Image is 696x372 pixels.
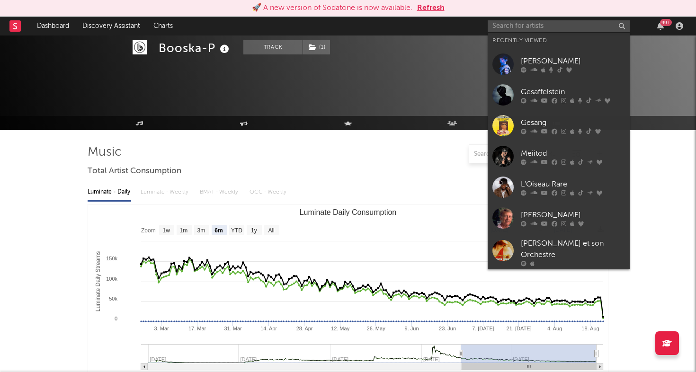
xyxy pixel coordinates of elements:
[488,233,630,271] a: [PERSON_NAME] et son Orchestre
[296,326,313,331] text: 28. Apr
[417,2,445,14] button: Refresh
[660,19,672,26] div: 99 +
[268,227,274,234] text: All
[180,227,188,234] text: 1m
[547,326,562,331] text: 4. Aug
[252,2,412,14] div: 🚀 A new version of Sodatone is now available.
[488,80,630,110] a: Gesaffelstein
[159,40,232,56] div: Booska-P
[243,40,303,54] button: Track
[472,326,494,331] text: 7. [DATE]
[141,227,156,234] text: Zoom
[405,326,419,331] text: 9. Jun
[197,227,205,234] text: 3m
[224,326,242,331] text: 31. Mar
[657,22,664,30] button: 99+
[488,49,630,80] a: [PERSON_NAME]
[303,40,330,54] span: ( 1 )
[300,208,397,216] text: Luminate Daily Consumption
[488,203,630,233] a: [PERSON_NAME]
[231,227,242,234] text: YTD
[88,184,131,200] div: Luminate - Daily
[260,326,277,331] text: 14. Apr
[30,17,76,35] a: Dashboard
[521,238,625,261] div: [PERSON_NAME] et son Orchestre
[106,256,117,261] text: 150k
[95,251,101,311] text: Luminate Daily Streams
[488,172,630,203] a: L'Oiseau Rare
[214,227,223,234] text: 6m
[507,326,532,331] text: 21. [DATE]
[109,296,117,301] text: 50k
[147,17,179,35] a: Charts
[521,178,625,190] div: L'Oiseau Rare
[439,326,456,331] text: 23. Jun
[521,55,625,67] div: [PERSON_NAME]
[581,326,599,331] text: 18. Aug
[488,20,630,32] input: Search for artists
[367,326,386,331] text: 26. May
[488,110,630,141] a: Gesang
[331,326,350,331] text: 12. May
[251,227,257,234] text: 1y
[492,35,625,46] div: Recently Viewed
[521,148,625,159] div: Meiitod
[76,17,147,35] a: Discovery Assistant
[106,276,117,282] text: 100k
[303,40,330,54] button: (1)
[154,326,170,331] text: 3. Mar
[188,326,206,331] text: 17. Mar
[469,151,569,158] input: Search by song name or URL
[521,86,625,97] div: Gesaffelstein
[115,316,117,321] text: 0
[521,209,625,221] div: [PERSON_NAME]
[88,166,181,177] span: Total Artist Consumption
[488,141,630,172] a: Meiitod
[521,117,625,128] div: Gesang
[163,227,170,234] text: 1w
